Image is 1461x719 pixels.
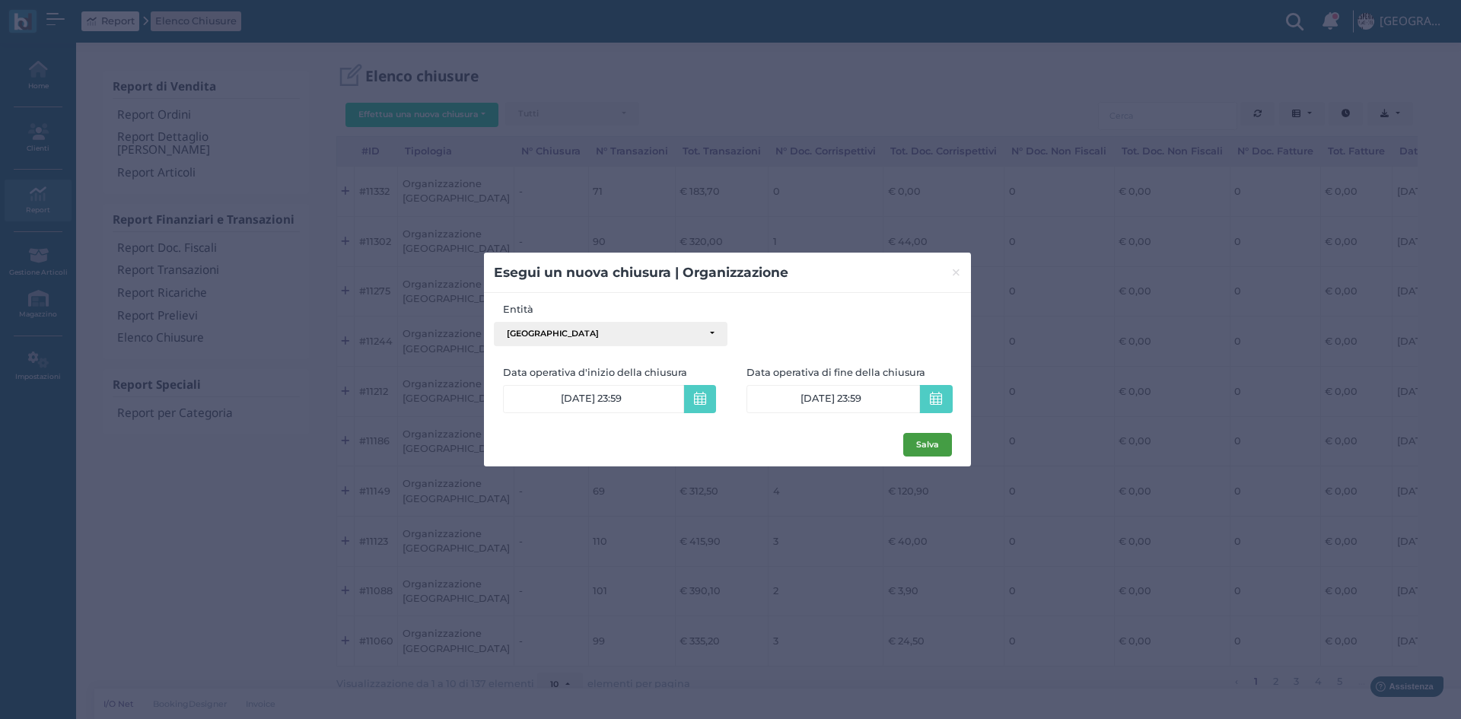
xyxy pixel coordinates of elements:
b: Esegui un nuova chiusura | Organizzazione [494,264,788,280]
span: [DATE] 23:59 [801,393,861,405]
div: [GEOGRAPHIC_DATA] [507,329,702,339]
span: Assistenza [45,12,100,24]
button: [GEOGRAPHIC_DATA] [494,322,727,346]
label: Data operativa di fine della chiusura [746,365,952,380]
span: × [950,262,962,282]
label: Entità [494,302,727,317]
label: Data operativa d'inizio della chiusura [503,365,728,380]
button: Salva [903,433,952,457]
span: [DATE] 23:59 [561,393,622,405]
